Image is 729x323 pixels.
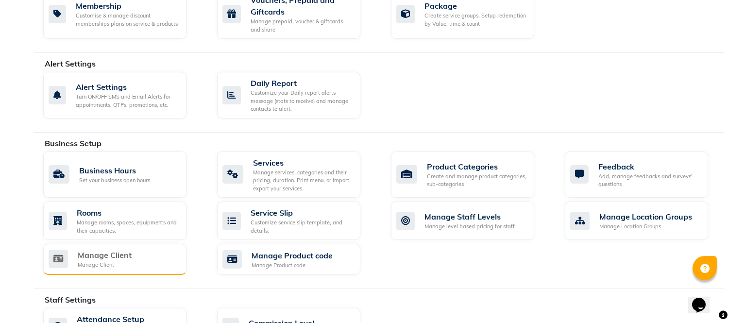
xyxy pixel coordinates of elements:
[78,261,132,269] div: Manage Client
[77,207,179,219] div: Rooms
[251,219,353,235] div: Customize service slip template, and details.
[688,284,719,313] iframe: chat widget
[78,249,132,261] div: Manage Client
[427,172,526,188] div: Create and manage product categories, sub-categories
[76,93,179,109] div: Turn ON/OFF SMS and Email Alerts for appointments, OTPs, promotions, etc.
[79,165,150,176] div: Business Hours
[252,250,333,261] div: Manage Product code
[43,72,203,119] a: Alert SettingsTurn ON/OFF SMS and Email Alerts for appointments, OTPs, promotions, etc.
[251,77,353,89] div: Daily Report
[217,72,376,119] a: Daily ReportCustomize your Daily report alerts message (stats to receive) and manage contacts to ...
[427,161,526,172] div: Product Categories
[76,12,179,28] div: Customise & manage discount memberships plans on service & products
[217,244,376,275] a: Manage Product codeManage Product code
[79,176,150,185] div: Set your business open hours
[43,202,203,240] a: RoomsManage rooms, spaces, equipments and their capacities.
[391,202,550,240] a: Manage Staff LevelsManage level based pricing for staff
[251,89,353,113] div: Customize your Daily report alerts message (stats to receive) and manage contacts to alert.
[217,202,376,240] a: Service SlipCustomize service slip template, and details.
[599,222,692,231] div: Manage Location Groups
[251,207,353,219] div: Service Slip
[598,161,700,172] div: Feedback
[77,219,179,235] div: Manage rooms, spaces, equipments and their capacities.
[217,152,376,198] a: ServicesManage services, categories and their pricing, duration. Print menu, or import, export yo...
[424,211,515,222] div: Manage Staff Levels
[599,211,692,222] div: Manage Location Groups
[43,152,203,198] a: Business HoursSet your business open hours
[253,169,353,193] div: Manage services, categories and their pricing, duration. Print menu, or import, export your servi...
[253,157,353,169] div: Services
[565,152,724,198] a: FeedbackAdd, manage feedbacks and surveys' questions
[598,172,700,188] div: Add, manage feedbacks and surveys' questions
[252,261,333,270] div: Manage Product code
[391,152,550,198] a: Product CategoriesCreate and manage product categories, sub-categories
[424,222,515,231] div: Manage level based pricing for staff
[424,12,526,28] div: Create service groups, Setup redemption by Value, time & count
[565,202,724,240] a: Manage Location GroupsManage Location Groups
[43,244,203,275] a: Manage ClientManage Client
[251,17,353,34] div: Manage prepaid, voucher & giftcards and share
[76,81,179,93] div: Alert Settings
